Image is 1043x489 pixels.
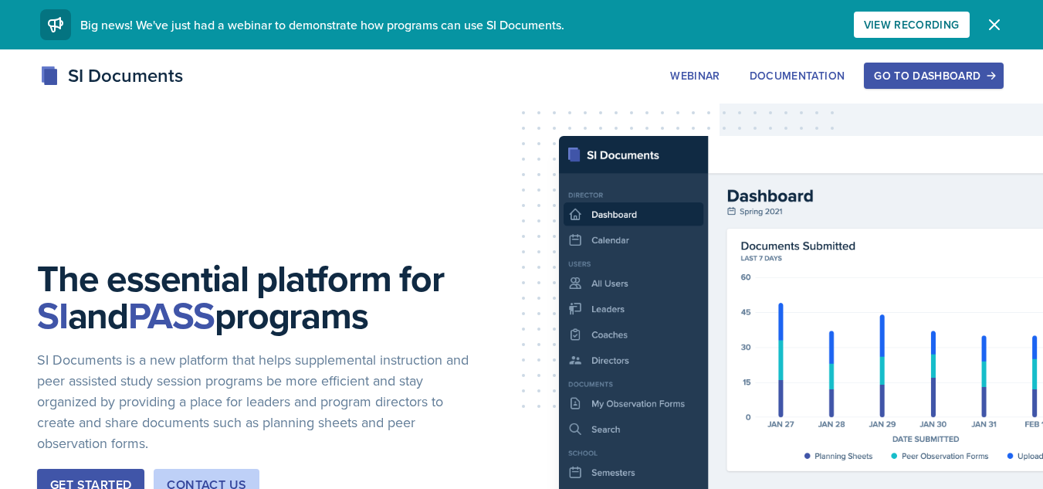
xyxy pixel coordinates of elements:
[40,62,183,90] div: SI Documents
[854,12,970,38] button: View Recording
[80,16,564,33] span: Big news! We've just had a webinar to demonstrate how programs can use SI Documents.
[670,70,720,82] div: Webinar
[740,63,855,89] button: Documentation
[874,70,993,82] div: Go to Dashboard
[660,63,730,89] button: Webinar
[750,70,845,82] div: Documentation
[864,19,960,31] div: View Recording
[864,63,1003,89] button: Go to Dashboard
